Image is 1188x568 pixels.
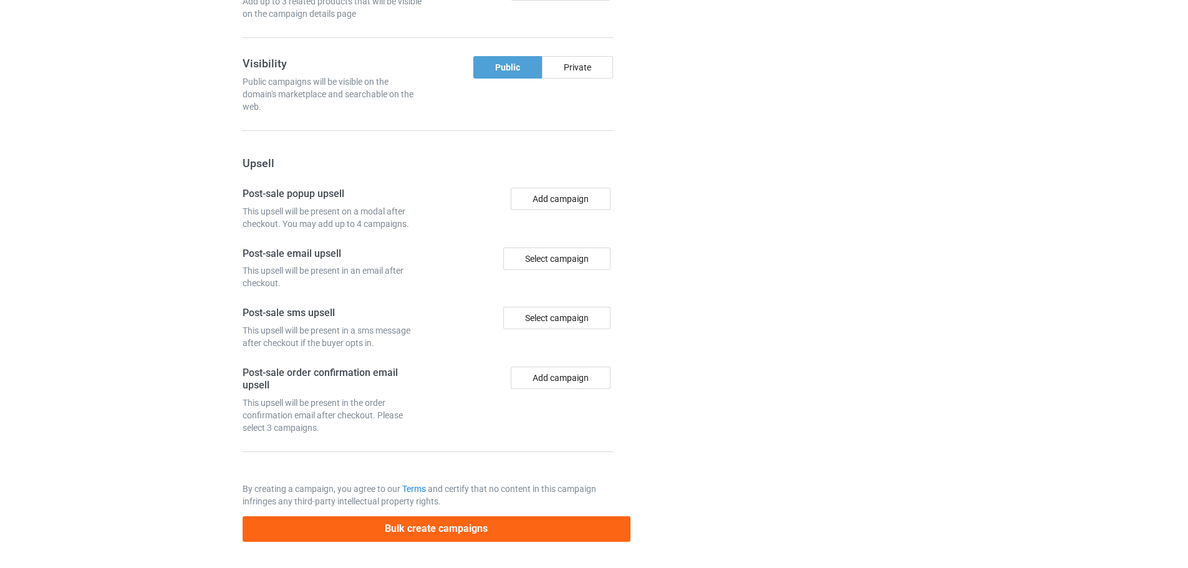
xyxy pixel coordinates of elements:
[243,56,423,70] h3: Visibility
[473,56,542,79] div: Public
[542,56,613,79] div: Private
[243,188,423,201] h4: Post-sale popup upsell
[243,75,423,113] div: Public campaigns will be visible on the domain's marketplace and searchable on the web.
[243,205,423,230] div: This upsell will be present on a modal after checkout. You may add up to 4 campaigns.
[243,483,613,508] p: By creating a campaign, you agree to our and certify that no content in this campaign infringes a...
[243,397,423,434] div: This upsell will be present in the order confirmation email after checkout. Please select 3 campa...
[243,324,423,349] div: This upsell will be present in a sms message after checkout if the buyer opts in.
[243,516,630,542] button: Bulk create campaigns
[243,156,613,170] h3: Upsell
[503,307,611,329] div: Select campaign
[243,367,423,392] h4: Post-sale order confirmation email upsell
[511,188,611,210] button: Add campaign
[402,484,426,494] a: Terms
[243,248,423,261] h4: Post-sale email upsell
[243,307,423,320] h4: Post-sale sms upsell
[511,367,611,389] button: Add campaign
[503,248,611,270] div: Select campaign
[243,264,423,289] div: This upsell will be present in an email after checkout.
